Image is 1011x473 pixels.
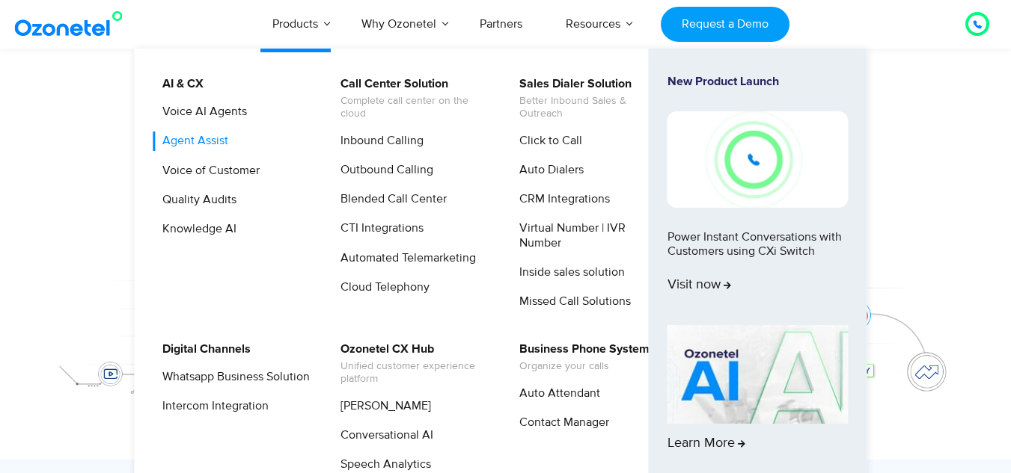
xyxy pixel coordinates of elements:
[668,325,849,424] img: AI
[331,190,449,208] a: Blended Call Center
[519,360,650,373] span: Organize your calls
[331,132,426,150] a: Inbound Calling
[153,368,312,386] a: Whatsapp Business Solution
[153,132,230,150] a: Agent Assist
[153,102,249,121] a: Voice AI Agents
[668,75,849,319] a: New Product LaunchPower Instant Conversations with Customers using CXi SwitchVisit now
[153,191,239,209] a: Quality Audits
[153,75,206,93] a: AI & CX
[331,75,490,123] a: Call Center SolutionComplete call center on the cloud
[668,436,745,452] span: Learn More
[510,413,611,432] a: Contact Manager
[510,75,669,123] a: Sales Dialer SolutionBetter Inbound Sales & Outreach
[153,397,271,415] a: Intercom Integration
[510,161,586,179] a: Auto Dialers
[331,249,478,268] a: Automated Telemarketing
[510,263,627,282] a: Inside sales solution
[340,95,488,120] span: Complete call center on the cloud
[38,77,974,93] div: Turn every conversation into a growth engine for your enterprise.
[510,292,633,311] a: Missed Call Solutions
[510,340,652,375] a: Business Phone SystemOrganize your calls
[331,219,426,238] a: CTI Integrations
[510,190,612,208] a: CRM Integrations
[153,340,253,359] a: Digital Channels
[331,340,490,388] a: Ozonetel CX HubUnified customer experience platform
[510,132,584,150] a: Click to Call
[331,161,436,179] a: Outbound Calling
[331,397,433,415] a: [PERSON_NAME]
[661,7,789,42] a: Request a Demo
[668,111,849,207] img: New-Project-17.png
[510,384,602,403] a: Auto Attendant
[331,278,432,297] a: Cloud Telephony
[153,220,239,238] a: Knowledge AI
[668,277,731,294] span: Visit now
[153,161,262,180] a: Voice of Customer
[340,360,488,386] span: Unified customer experience platform
[331,426,436,445] a: Conversational AI
[519,95,667,120] span: Better Inbound Sales & Outreach
[510,219,669,252] a: Virtual Number | IVR Number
